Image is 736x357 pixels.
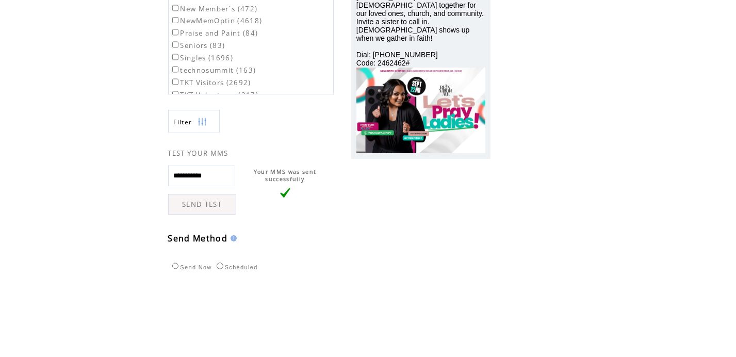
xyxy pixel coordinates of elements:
[170,66,256,75] label: technosummit (163)
[170,41,225,50] label: Seniors (83)
[168,233,228,244] span: Send Method
[172,5,179,11] input: New Member`s (472)
[172,78,179,85] input: TKT Visitors (2692)
[172,41,179,48] input: Seniors (83)
[172,17,179,24] input: NewMemOptin (4618)
[170,78,251,87] label: TKT Visitors (2692)
[198,110,207,134] img: filters.png
[172,263,179,269] input: Send Now
[172,91,179,98] input: TKT Volunteers (217)
[170,28,258,38] label: Praise and Paint (84)
[280,188,290,198] img: vLarge.png
[170,264,212,270] label: Send Now
[214,264,258,270] label: Scheduled
[172,54,179,60] input: Singles (1696)
[170,53,234,62] label: Singles (1696)
[227,235,237,241] img: help.gif
[170,90,259,100] label: TKT Volunteers (217)
[168,110,220,133] a: Filter
[172,29,179,36] input: Praise and Paint (84)
[254,168,317,183] span: Your MMS was sent successfully
[170,16,263,25] label: NewMemOptin (4618)
[168,194,236,215] a: SEND TEST
[168,149,228,158] span: TEST YOUR MMS
[174,118,192,126] span: Show filters
[217,263,223,269] input: Scheduled
[170,4,258,13] label: New Member`s (472)
[172,66,179,73] input: technosummit (163)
